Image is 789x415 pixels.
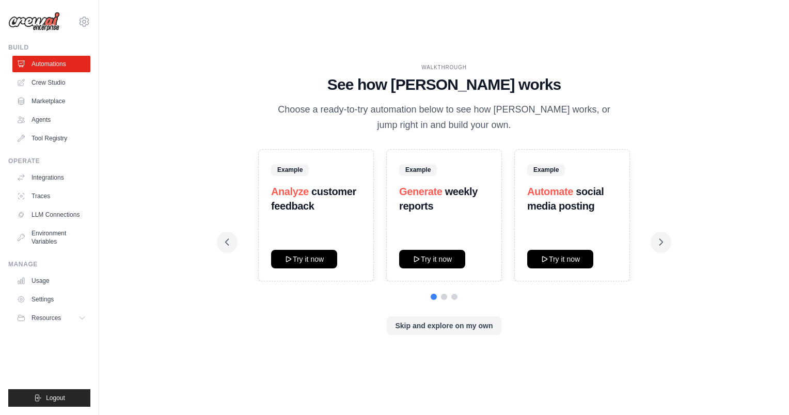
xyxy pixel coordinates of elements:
strong: customer feedback [271,186,356,212]
button: Skip and explore on my own [387,316,501,335]
a: Automations [12,56,90,72]
button: Logout [8,389,90,407]
span: Example [271,164,309,175]
strong: weekly reports [399,186,478,212]
span: Example [527,164,565,175]
span: Logout [46,394,65,402]
button: Try it now [527,250,593,268]
h1: See how [PERSON_NAME] works [225,75,663,94]
button: Try it now [399,250,465,268]
span: Automate [527,186,573,197]
a: Usage [12,273,90,289]
div: WALKTHROUGH [225,63,663,71]
a: Integrations [12,169,90,186]
a: Tool Registry [12,130,90,147]
div: Manage [8,260,90,268]
a: Marketplace [12,93,90,109]
img: Logo [8,12,60,31]
div: Build [8,43,90,52]
a: Agents [12,111,90,128]
button: Resources [12,310,90,326]
span: Example [399,164,437,175]
a: Settings [12,291,90,308]
a: Environment Variables [12,225,90,250]
a: LLM Connections [12,206,90,223]
span: Resources [31,314,61,322]
div: Operate [8,157,90,165]
a: Traces [12,188,90,204]
span: Analyze [271,186,309,197]
button: Try it now [271,250,337,268]
p: Choose a ready-to-try automation below to see how [PERSON_NAME] works, or jump right in and build... [271,102,618,133]
span: Generate [399,186,443,197]
a: Crew Studio [12,74,90,91]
